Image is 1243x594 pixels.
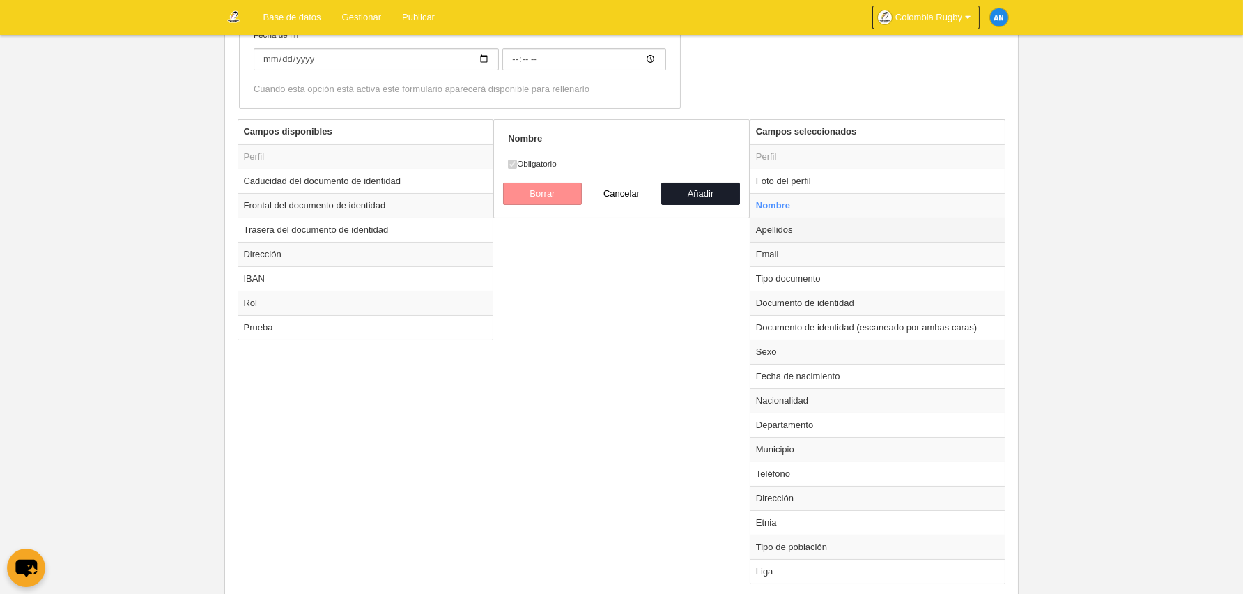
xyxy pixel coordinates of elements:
button: Cancelar [582,183,661,205]
td: Apellidos [750,218,1005,242]
img: Oanpu9v8aySI.30x30.jpg [878,10,892,24]
td: Frontal del documento de identidad [238,193,493,218]
img: Colombia Rugby [225,8,242,25]
input: Fecha de fin [502,48,666,70]
th: Campos seleccionados [750,120,1005,144]
input: Obligatorio [508,160,517,169]
td: Departamento [750,413,1005,437]
button: Añadir [661,183,741,205]
span: Colombia Rugby [895,10,962,24]
td: Perfil [238,144,493,169]
td: IBAN [238,266,493,291]
td: Nombre [750,193,1005,218]
a: Colombia Rugby [872,6,980,29]
td: Foto del perfil [750,169,1005,193]
td: Liga [750,559,1005,584]
label: Obligatorio [508,158,735,170]
td: Documento de identidad (escaneado por ambas caras) [750,315,1005,340]
td: Dirección [750,486,1005,510]
td: Municipio [750,437,1005,462]
td: Perfil [750,144,1005,169]
strong: Nombre [508,133,542,144]
td: Nacionalidad [750,388,1005,413]
td: Fecha de nacimiento [750,364,1005,388]
td: Tipo de población [750,535,1005,559]
img: c2l6ZT0zMHgzMCZmcz05JnRleHQ9QU4mYmc9MWU4OGU1.png [990,8,1008,26]
td: Caducidad del documento de identidad [238,169,493,193]
input: Fecha de fin [254,48,499,70]
td: Sexo [750,340,1005,364]
td: Etnia [750,510,1005,535]
td: Email [750,242,1005,266]
th: Campos disponibles [238,120,493,144]
td: Dirección [238,242,493,266]
td: Documento de identidad [750,291,1005,315]
td: Tipo documento [750,266,1005,291]
div: Cuando esta opción está activa este formulario aparecerá disponible para rellenarlo [254,83,666,96]
td: Teléfono [750,462,1005,486]
td: Rol [238,291,493,315]
label: Fecha de fin [254,29,666,70]
td: Trasera del documento de identidad [238,218,493,242]
button: chat-button [7,549,45,587]
td: Prueba [238,315,493,340]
